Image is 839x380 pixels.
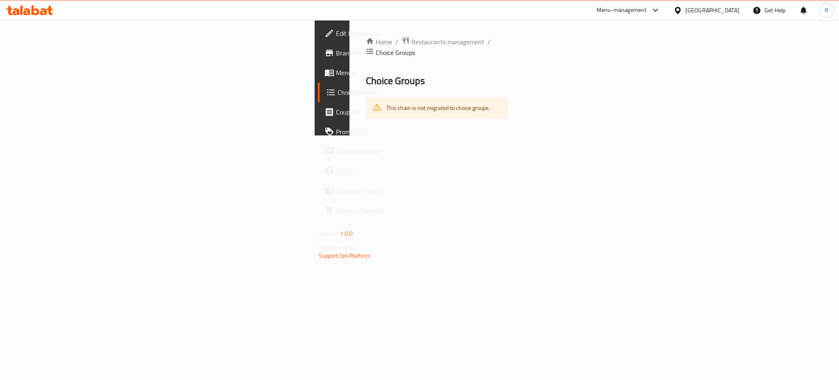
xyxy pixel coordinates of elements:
a: Upsell [318,161,455,181]
span: Coupons [336,107,448,117]
span: Branches [336,48,448,58]
span: Get support on: [319,242,356,253]
a: Coupons [318,102,455,122]
li: / [488,37,490,47]
span: R [825,6,828,15]
span: Version: [319,228,339,239]
span: Upsell [336,166,448,176]
a: Branches [318,43,455,63]
a: Support.OpsPlatform [319,250,371,261]
a: Coverage Report [318,181,455,201]
span: Promotions [336,127,448,137]
div: [GEOGRAPHIC_DATA] [685,6,739,15]
span: Edit Restaurant [336,28,448,38]
span: Menu disclaimer [336,147,448,156]
div: Menu-management [596,5,647,15]
span: Grocery Checklist [336,206,448,215]
span: Coverage Report [336,186,448,196]
span: 1.0.0 [340,228,353,239]
span: Menus [336,68,448,78]
a: Promotions [318,122,455,142]
a: Menus [318,63,455,82]
a: Edit Restaurant [318,23,455,43]
a: Menu disclaimer [318,142,455,161]
a: Choice Groups [318,82,455,102]
span: Choice Groups [338,87,448,97]
a: Grocery Checklist [318,201,455,220]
